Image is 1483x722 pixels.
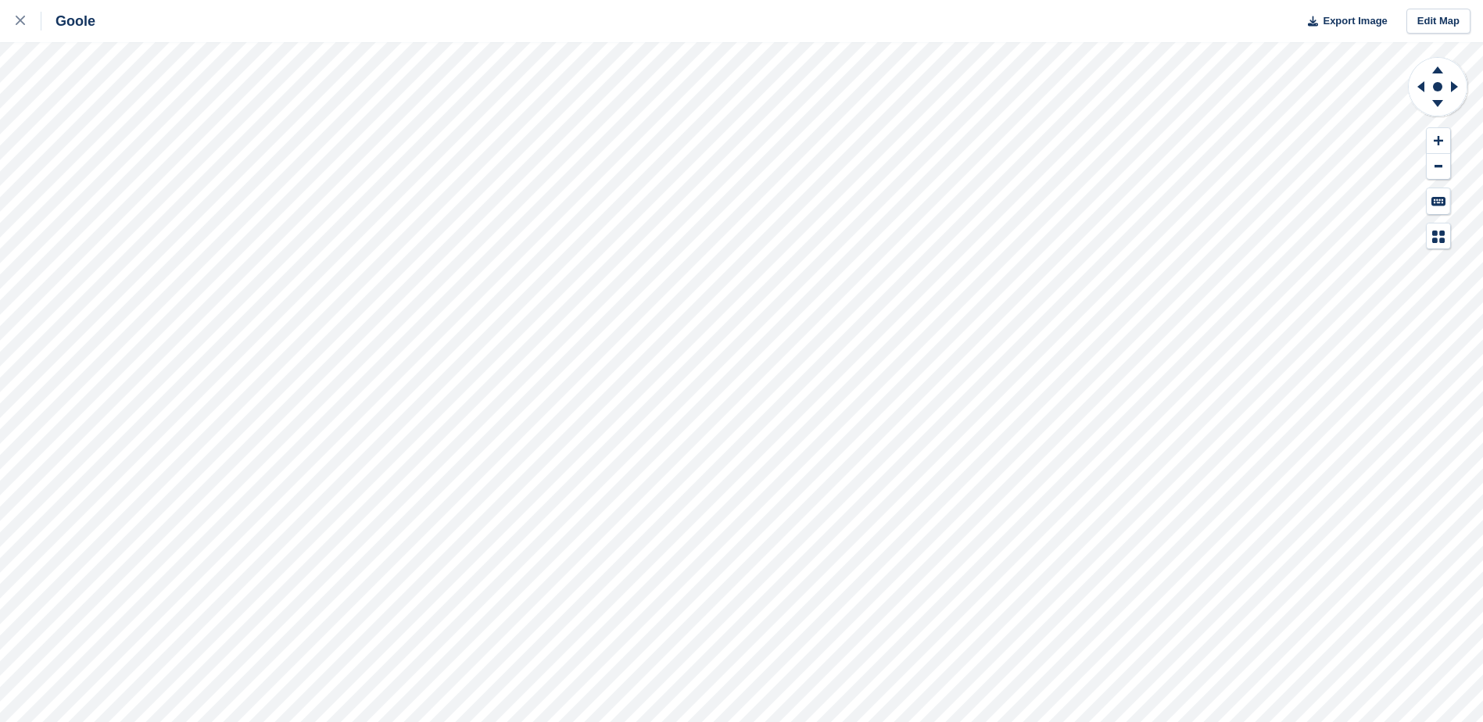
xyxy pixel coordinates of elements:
button: Keyboard Shortcuts [1427,188,1450,214]
span: Export Image [1323,13,1387,29]
button: Zoom Out [1427,154,1450,180]
button: Export Image [1299,9,1388,34]
div: Goole [41,12,95,30]
button: Map Legend [1427,223,1450,249]
a: Edit Map [1406,9,1470,34]
button: Zoom In [1427,128,1450,154]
